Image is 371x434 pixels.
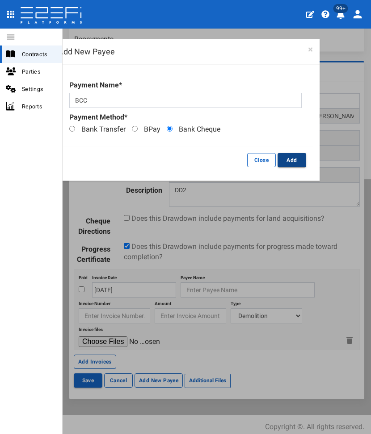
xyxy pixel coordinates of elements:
[167,126,173,132] input: Bank Cheque
[144,125,160,133] span: BPay
[69,80,122,91] label: Payment Name*
[69,112,127,123] label: Payment Method*
[69,126,75,132] input: Bank Transfer
[22,49,55,59] span: Contracts
[22,66,55,77] span: Parties
[22,84,55,94] span: Settings
[132,126,138,132] input: BPay
[81,125,126,133] span: Bank Transfer
[22,101,55,112] span: Reports
[69,93,302,108] input: Enter Payee Name
[179,125,220,133] span: Bank Cheque
[247,153,276,167] button: Close
[58,46,313,58] h4: Add New Payee
[278,153,306,167] button: Add
[308,45,313,54] button: ×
